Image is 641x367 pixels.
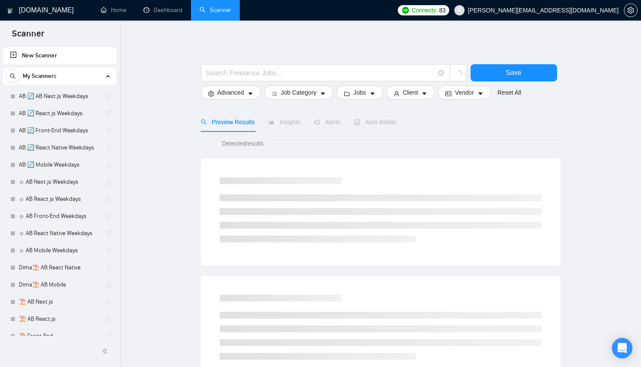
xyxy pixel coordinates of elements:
button: folderJobscaret-down [337,86,383,99]
span: holder [105,230,112,237]
span: holder [105,298,112,305]
span: info-circle [438,70,444,76]
span: holder [105,110,112,117]
img: logo [7,4,13,18]
span: holder [105,127,112,134]
span: double-left [102,347,110,355]
span: caret-down [247,90,253,97]
span: idcard [445,90,451,97]
a: Reset All [498,88,521,97]
span: robot [354,119,360,125]
span: user [456,7,462,13]
span: holder [105,93,112,100]
a: AB 🔄 Mobile Weekdays [19,156,100,173]
img: upwork-logo.png [402,7,409,14]
span: Scanner [5,27,51,45]
div: Open Intercom Messenger [612,338,632,358]
a: AB 🔄 React Native Weekdays [19,139,100,156]
span: holder [105,161,112,168]
span: Save [506,67,521,78]
span: holder [105,144,112,151]
a: ☼ AB React.js Weekdays [19,191,100,208]
li: New Scanner [3,47,116,64]
a: ⛱️ AB Next.js [19,293,100,310]
span: caret-down [477,90,483,97]
span: Vendor [455,88,474,97]
span: loading [454,70,462,78]
a: New Scanner [10,47,110,64]
button: userClientcaret-down [386,86,435,99]
button: Save [471,64,557,81]
a: AB 🔄 React.js Weekdays [19,105,100,122]
span: holder [105,333,112,340]
span: search [201,119,207,125]
button: setting [624,3,638,17]
a: ☼ AB Mobile Weekdays [19,242,100,259]
span: user [394,90,400,97]
button: idcardVendorcaret-down [438,86,490,99]
span: Jobs [353,88,366,97]
span: area-chart [268,119,274,125]
span: Connects: [411,6,437,15]
span: holder [105,264,112,271]
span: notification [314,119,320,125]
a: ☼ AB Next.js Weekdays [19,173,100,191]
span: Insights [268,119,300,125]
span: holder [105,179,112,185]
span: holder [105,247,112,254]
a: AB 🔄 AB Next.js Weekdays [19,88,100,105]
span: Advanced [218,88,244,97]
span: Detected results [216,139,269,148]
span: My Scanners [23,68,57,85]
span: holder [105,281,112,288]
span: caret-down [421,90,427,97]
a: dashboardDashboard [143,6,182,14]
button: search [6,69,20,83]
span: Client [403,88,418,97]
button: settingAdvancedcaret-down [201,86,261,99]
span: search [6,73,19,79]
span: Job Category [281,88,316,97]
a: ⛱️ Front-End [19,328,100,345]
a: ⛱️ AB React.js [19,310,100,328]
span: Alerts [314,119,340,125]
span: holder [105,196,112,203]
span: holder [105,316,112,322]
span: bars [271,90,277,97]
span: holder [105,213,112,220]
span: Preview Results [201,119,255,125]
span: Auto Bidder [354,119,397,125]
input: Search Freelance Jobs... [206,68,435,78]
span: caret-down [370,90,376,97]
a: ☼ AB React Native Weekdays [19,225,100,242]
span: 83 [439,6,446,15]
a: homeHome [101,6,126,14]
span: caret-down [320,90,326,97]
a: AB 🔄 Front-End Weekdays [19,122,100,139]
a: setting [624,7,638,14]
span: setting [208,90,214,97]
span: setting [624,7,637,14]
a: Dima⛱️ AB Mobile [19,276,100,293]
a: Dima⛱️ AB React Native [19,259,100,276]
button: barsJob Categorycaret-down [264,86,333,99]
a: searchScanner [200,6,231,14]
span: folder [344,90,350,97]
a: ☼ AB Front-End Weekdays [19,208,100,225]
